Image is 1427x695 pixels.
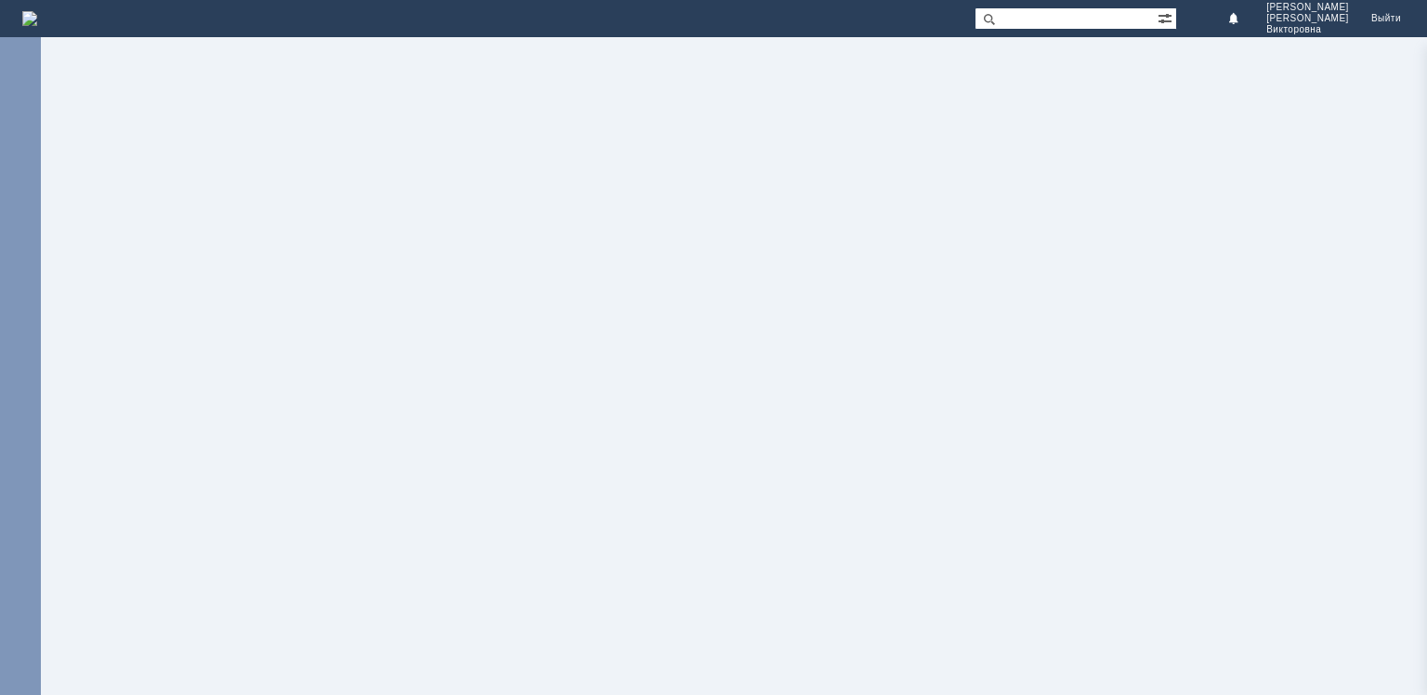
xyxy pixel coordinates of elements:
[22,11,37,26] img: logo
[1158,8,1176,26] span: Расширенный поиск
[1266,24,1321,35] span: Викторовна
[1266,13,1349,24] span: [PERSON_NAME]
[22,11,37,26] a: Перейти на домашнюю страницу
[1266,2,1349,13] span: [PERSON_NAME]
